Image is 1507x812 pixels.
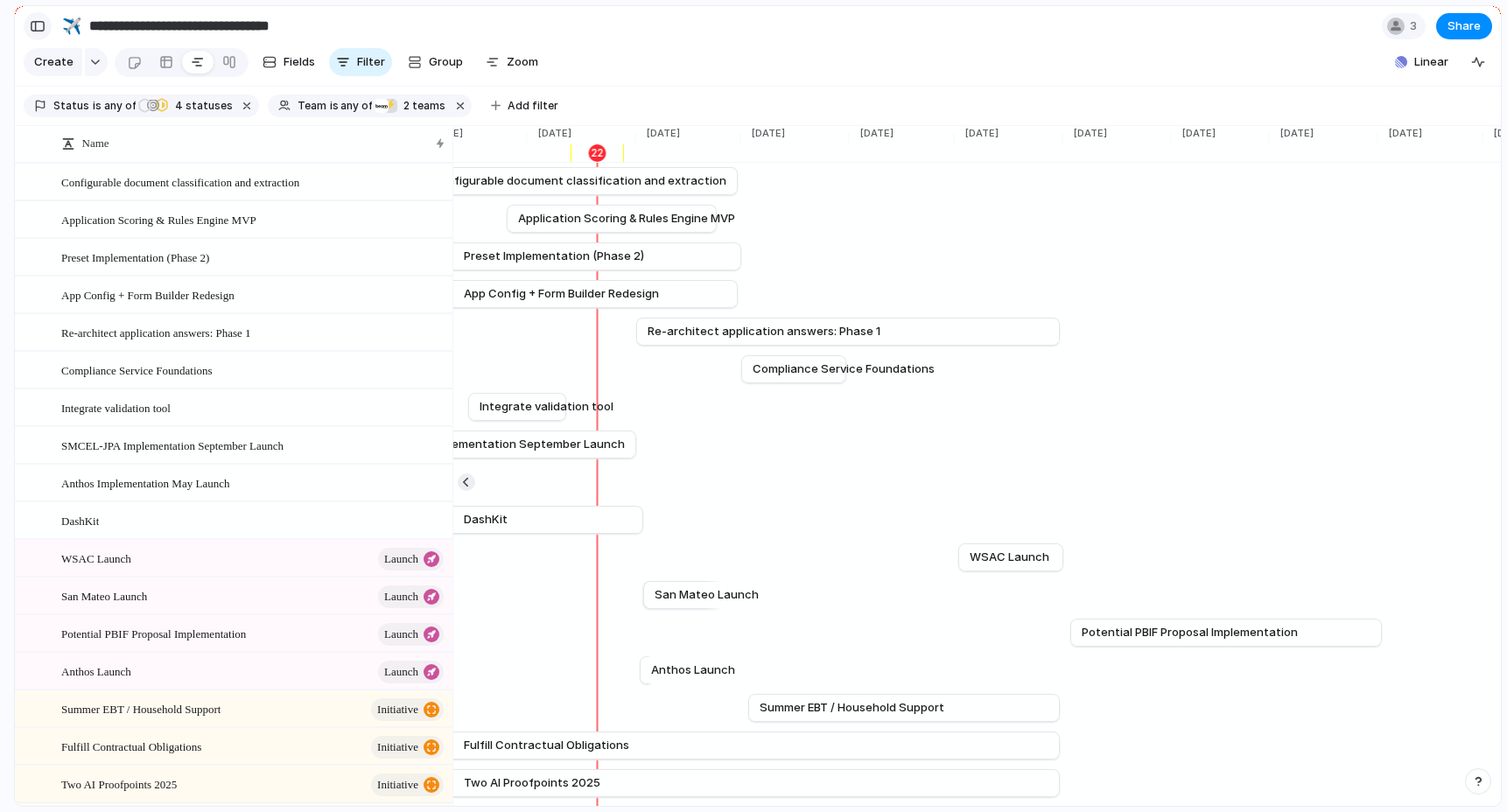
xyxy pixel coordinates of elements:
[1410,17,1422,35] span: 3
[170,98,233,114] span: statuses
[339,98,373,114] span: any of
[384,584,418,609] span: launch
[753,356,835,382] a: Compliance Service Foundations
[589,144,606,162] div: 22
[1082,624,1298,641] span: Potential PBIF Proposal Implementation
[1388,49,1455,75] button: Linear
[1447,17,1481,35] span: Share
[1436,13,1492,39] button: Share
[58,12,86,40] button: ✈️
[648,323,880,340] span: Re-architect application answers: Phase 1
[760,699,944,717] span: Summer EBT / Household Support
[1414,53,1448,71] span: Linear
[61,736,201,756] span: Fulfill Contractual Obligations
[61,510,99,530] span: DashKit
[464,511,508,528] span: DashKit
[284,53,315,71] span: Fields
[1270,126,1319,141] span: [DATE]
[384,660,418,684] span: launch
[1063,126,1112,141] span: [DATE]
[398,99,412,112] span: 2
[61,171,299,192] span: Configurable document classification and extraction
[61,698,221,718] span: Summer EBT / Household Support
[61,360,213,380] span: Compliance Service Foundations
[330,98,339,114] span: is
[518,206,705,232] a: Application Scoring & Rules Engine MVP
[760,695,1048,721] a: Summer EBT / Household Support
[61,322,251,342] span: Re-architect application answers: Phase 1
[431,168,726,194] a: Configurable document classification and extraction
[61,247,209,267] span: Preset Implementation (Phase 2)
[655,586,759,604] span: San Mateo Launch
[377,697,418,722] span: initiative
[970,544,1052,570] a: WSAC Launch
[741,126,790,141] span: [DATE]
[365,436,625,453] span: SMCEL-JPA Implementation September Launch
[298,98,326,114] span: Team
[61,209,256,229] span: Application Scoring & Rules Engine MVP
[850,126,899,141] span: [DATE]
[61,585,147,605] span: San Mateo Launch
[61,397,171,417] span: Integrate validation tool
[464,248,644,265] span: Preset Implementation (Phase 2)
[480,394,555,420] a: Integrate validation tool
[464,285,659,303] span: App Config + Form Builder Redesign
[398,98,445,114] span: teams
[371,736,444,759] button: initiative
[1378,126,1427,141] span: [DATE]
[53,98,89,114] span: Status
[479,48,545,76] button: Zoom
[480,94,569,118] button: Add filter
[89,96,139,115] button: isany of
[431,281,726,307] a: App Config + Form Builder Redesign
[61,548,131,568] span: WSAC Launch
[326,96,376,115] button: isany of
[518,210,735,227] span: Application Scoring & Rules Engine MVP
[434,243,730,269] a: Preset Implementation (Phase 2)
[648,318,1048,345] a: Re-architect application answers: Phase 1
[61,623,246,643] span: Potential PBIF Proposal Implementation
[528,126,577,141] span: [DATE]
[384,547,418,571] span: launch
[1172,126,1221,141] span: [DATE]
[378,585,444,608] button: launch
[137,96,236,115] button: 4 statuses
[955,126,1004,141] span: [DATE]
[170,99,186,112] span: 4
[655,582,716,608] a: San Mateo Launch
[378,548,444,570] button: launch
[431,172,726,190] span: Configurable document classification and extraction
[377,773,418,797] span: initiative
[24,48,82,76] button: Create
[102,98,136,114] span: any of
[1082,619,1370,646] a: Potential PBIF Proposal Implementation
[378,661,444,683] button: launch
[399,48,472,76] button: Group
[371,773,444,796] button: initiative
[374,96,449,115] button: ⚡2 teams
[61,284,235,304] span: App Config + Form Builder Redesign
[62,14,81,38] div: ✈️
[371,698,444,721] button: initiative
[383,99,397,113] div: ⚡
[93,98,102,114] span: is
[61,773,177,794] span: Two AI Proofpoints 2025
[34,53,74,71] span: Create
[429,53,463,71] span: Group
[377,735,418,759] span: initiative
[753,360,935,378] span: Compliance Service Foundations
[61,472,229,493] span: Anthos Implementation May Launch
[357,53,385,71] span: Filter
[970,549,1049,566] span: WSAC Launch
[378,623,444,646] button: launch
[507,53,538,71] span: Zoom
[61,661,131,681] span: Anthos Launch
[464,737,629,754] span: Fulfill Contractual Obligations
[508,98,558,114] span: Add filter
[384,622,418,647] span: launch
[636,126,685,141] span: [DATE]
[61,435,284,455] span: SMCEL-JPA Implementation September Launch
[256,48,322,76] button: Fields
[480,398,613,416] span: Integrate validation tool
[464,774,600,792] span: Two AI Proofpoints 2025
